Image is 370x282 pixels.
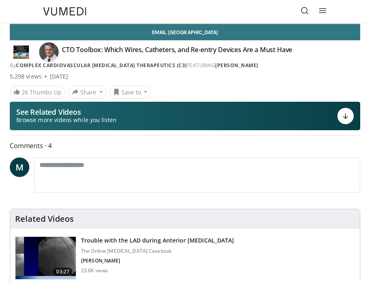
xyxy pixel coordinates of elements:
img: ABqa63mjaT9QMpl35hMDoxOmtxO3TYNt_2.150x105_q85_crop-smart_upscale.jpg [15,237,76,279]
span: 26 [22,88,28,96]
button: See Related Videos Browse more videos while you listen [10,102,360,130]
p: 23.6K views [81,267,108,274]
p: See Related Videos [16,108,117,116]
div: [DATE] [50,72,68,81]
p: The Online [MEDICAL_DATA] Casebook [81,248,234,254]
img: Complex Cardiovascular Catheter Therapeutics (C3) [10,46,33,59]
a: [PERSON_NAME] [215,62,258,69]
p: [PERSON_NAME] [81,258,234,264]
h4: CTO Toolbox: Which Wires, Catheters, and Re-entry Devices Are a Must Have [62,46,292,59]
a: Complex Cardiovascular [MEDICAL_DATA] Therapeutics (C3) [16,62,187,69]
h4: Related Videos [15,214,74,224]
img: Avatar [39,42,59,62]
span: Comments 4 [10,140,360,151]
span: 5,298 views [10,72,42,81]
div: By FEATURING [10,62,360,69]
button: Share [68,85,106,98]
span: 03:27 [53,268,73,276]
a: 03:27 Trouble with the LAD during Anterior [MEDICAL_DATA] The Online [MEDICAL_DATA] Casebook [PER... [15,236,355,280]
img: VuMedi Logo [43,7,86,15]
button: Save to [110,85,151,98]
span: Browse more videos while you listen [16,116,117,124]
a: 26 Thumbs Up [10,86,65,98]
h3: Trouble with the LAD during Anterior [MEDICAL_DATA] [81,236,234,245]
a: M [10,157,29,177]
a: Email [GEOGRAPHIC_DATA] [10,24,360,40]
